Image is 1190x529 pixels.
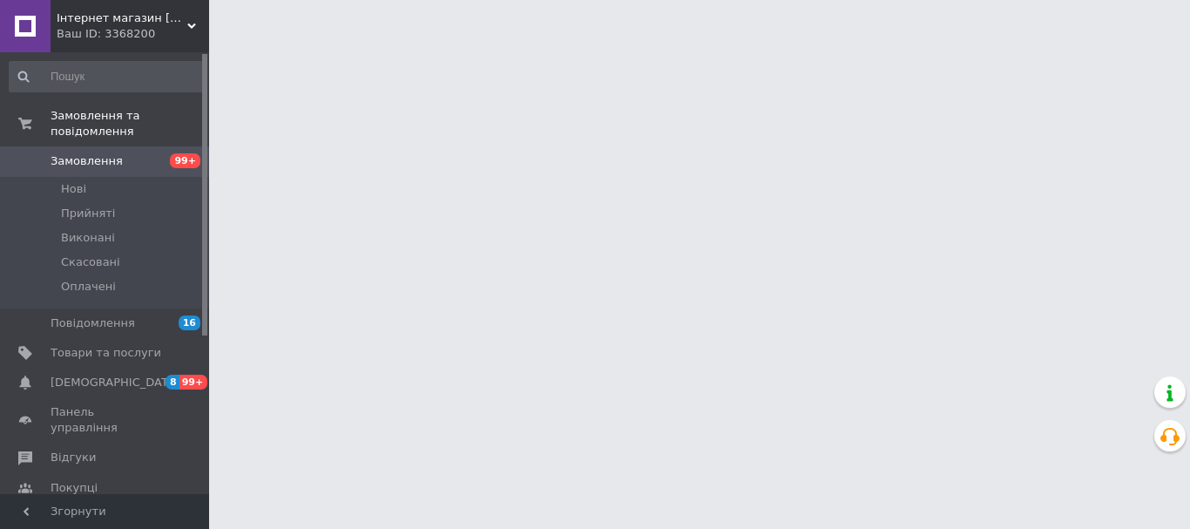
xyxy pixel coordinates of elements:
[57,26,209,42] div: Ваш ID: 3368200
[9,61,206,92] input: Пошук
[51,315,135,331] span: Повідомлення
[51,480,98,496] span: Покупці
[51,450,96,465] span: Відгуки
[57,10,187,26] span: Інтернет магазин KERNER
[61,206,115,221] span: Прийняті
[166,375,179,390] span: 8
[51,108,209,139] span: Замовлення та повідомлення
[51,153,123,169] span: Замовлення
[51,375,179,390] span: [DEMOGRAPHIC_DATA]
[51,345,161,361] span: Товари та послуги
[61,254,120,270] span: Скасовані
[179,375,208,390] span: 99+
[61,181,86,197] span: Нові
[61,230,115,246] span: Виконані
[179,315,200,330] span: 16
[170,153,200,168] span: 99+
[51,404,161,436] span: Панель управління
[61,279,116,295] span: Оплачені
